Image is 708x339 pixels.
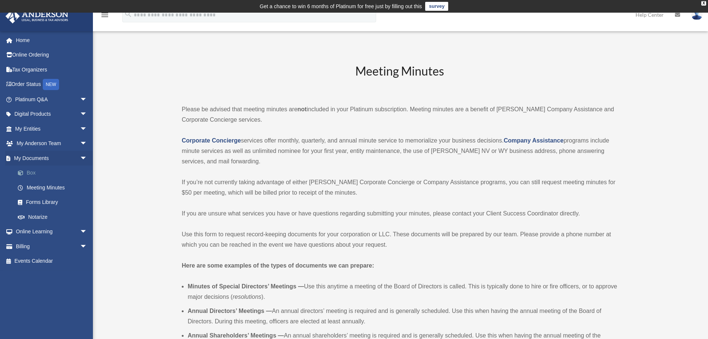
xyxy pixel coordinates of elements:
a: Order StatusNEW [5,77,98,92]
li: An annual directors’ meeting is required and is generally scheduled. Use this when having the ann... [188,306,617,327]
a: Platinum Q&Aarrow_drop_down [5,92,98,107]
a: My Anderson Teamarrow_drop_down [5,136,98,151]
b: Annual Shareholders’ Meetings — [188,332,284,339]
a: Corporate Concierge [182,137,241,144]
p: If you are unsure what services you have or have questions regarding submitting your minutes, ple... [182,208,617,219]
a: Home [5,33,98,48]
a: Online Learningarrow_drop_down [5,224,98,239]
b: Minutes of Special Directors’ Meetings — [188,283,304,290]
p: Use this form to request record-keeping documents for your corporation or LLC. These documents wi... [182,229,617,250]
span: arrow_drop_down [80,92,95,107]
a: Box [10,166,98,180]
a: Events Calendar [5,254,98,269]
a: menu [100,13,109,19]
span: arrow_drop_down [80,224,95,240]
img: Anderson Advisors Platinum Portal [3,9,71,23]
span: arrow_drop_down [80,121,95,137]
a: Notarize [10,210,98,224]
a: My Entitiesarrow_drop_down [5,121,98,136]
a: Digital Productsarrow_drop_down [5,107,98,122]
i: search [124,10,132,18]
a: Tax Organizers [5,62,98,77]
a: My Documentsarrow_drop_down [5,151,98,166]
div: Get a chance to win 6 months of Platinum for free just by filling out this [260,2,422,11]
strong: Here are some examples of the types of documents we can prepare: [182,262,374,269]
em: resolutions [233,294,261,300]
h2: Meeting Minutes [182,63,617,94]
i: menu [100,10,109,19]
a: Online Ordering [5,48,98,63]
a: Meeting Minutes [10,180,95,195]
a: Forms Library [10,195,98,210]
a: Company Assistance [504,137,563,144]
span: arrow_drop_down [80,239,95,254]
div: NEW [43,79,59,90]
p: Please be advised that meeting minutes are included in your Platinum subscription. Meeting minute... [182,104,617,125]
p: services offer monthly, quarterly, and annual minute service to memorialize your business decisio... [182,135,617,167]
b: Annual Directors’ Meetings — [188,308,272,314]
a: survey [425,2,448,11]
span: arrow_drop_down [80,151,95,166]
strong: not [297,106,307,112]
img: User Pic [691,9,702,20]
span: arrow_drop_down [80,136,95,151]
li: Use this anytime a meeting of the Board of Directors is called. This is typically done to hire or... [188,281,617,302]
span: arrow_drop_down [80,107,95,122]
p: If you’re not currently taking advantage of either [PERSON_NAME] Corporate Concierge or Company A... [182,177,617,198]
div: close [701,1,706,6]
a: Billingarrow_drop_down [5,239,98,254]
